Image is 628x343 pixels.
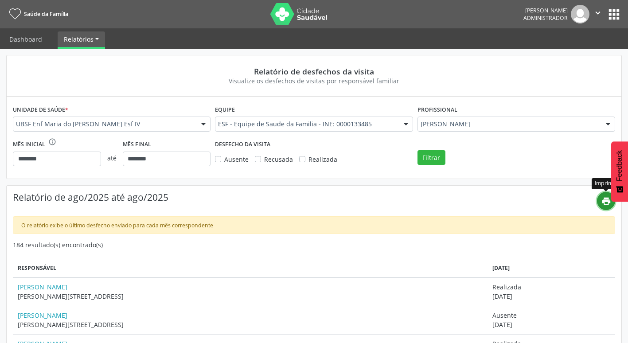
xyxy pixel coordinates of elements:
[48,138,56,146] i: info_outline
[492,311,611,320] span: Ausente
[523,7,568,14] div: [PERSON_NAME]
[18,292,483,301] span: [PERSON_NAME][STREET_ADDRESS]
[589,5,606,23] button: 
[611,141,628,202] button: Feedback - Mostrar pesquisa
[18,282,483,292] a: [PERSON_NAME]
[13,103,68,117] label: Unidade de saúde
[492,320,611,329] span: [DATE]
[571,5,589,23] img: img
[123,138,151,152] label: Mês final
[18,264,483,272] div: Responsável
[308,155,337,164] span: Realizada
[616,150,624,181] span: Feedback
[19,76,609,86] div: Visualize os desfechos de visitas por responsável familiar
[417,103,457,117] label: Profissional
[421,120,597,129] span: [PERSON_NAME]
[13,138,45,152] label: Mês inicial
[492,264,611,272] div: [DATE]
[16,120,192,129] span: UBSF Enf Maria do [PERSON_NAME] Esf IV
[592,178,620,189] div: Imprimir
[24,10,68,18] span: Saúde da Família
[18,311,483,320] a: [PERSON_NAME]
[601,196,611,206] i: print
[523,14,568,22] span: Administrador
[19,66,609,76] div: Relatório de desfechos da visita
[264,155,293,164] span: Recusada
[13,192,597,203] h4: Relatório de ago/2025 até ago/2025
[48,138,56,152] div: O intervalo deve ser de no máximo 6 meses
[13,240,615,249] div: 184 resultado(s) encontrado(s)
[218,120,394,129] span: ESF - Equipe de Saude da Familia - INE: 0000133485
[492,282,611,292] span: Realizada
[215,138,270,152] label: DESFECHO DA VISITA
[18,320,483,329] span: [PERSON_NAME][STREET_ADDRESS]
[417,150,445,165] button: Filtrar
[58,31,105,47] a: Relatórios
[593,8,603,18] i: 
[224,155,249,164] span: Ausente
[215,103,235,117] label: Equipe
[6,7,68,21] a: Saúde da Família
[64,35,94,43] span: Relatórios
[3,31,48,47] a: Dashboard
[606,7,622,22] button: apps
[597,192,615,210] button: print
[13,216,615,234] div: O relatório exibe o último desfecho enviado para cada mês correspondente
[101,147,123,169] span: até
[492,292,611,301] span: [DATE]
